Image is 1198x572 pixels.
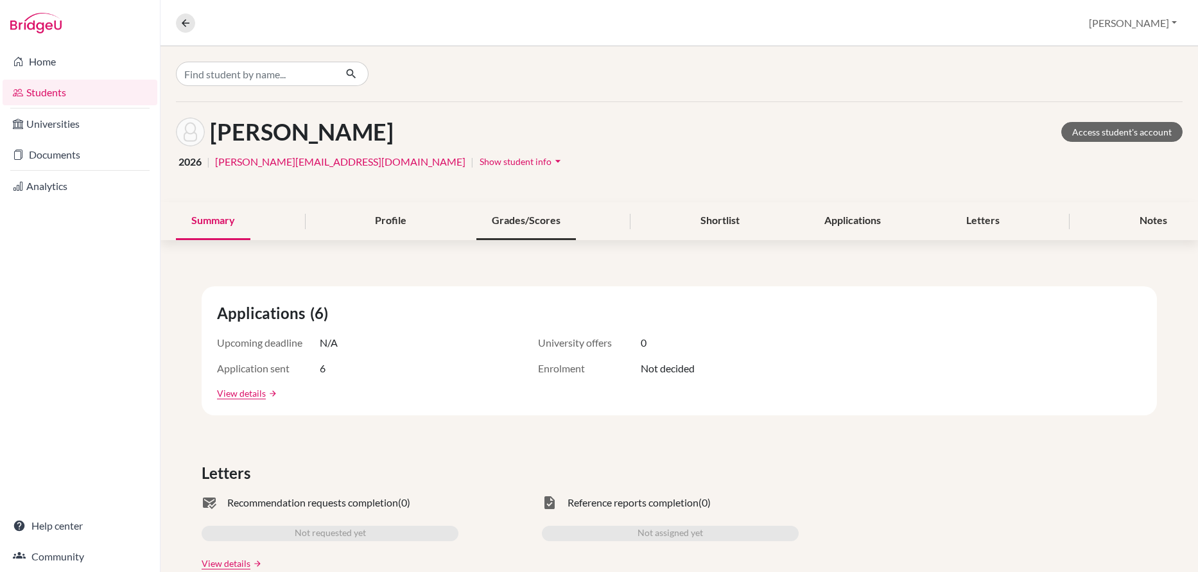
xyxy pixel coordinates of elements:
img: Rosa Rath's avatar [176,117,205,146]
div: Notes [1124,202,1183,240]
img: Bridge-U [10,13,62,33]
a: Home [3,49,157,74]
div: Profile [360,202,422,240]
a: arrow_forward [250,559,262,568]
span: Applications [217,302,310,325]
span: task [542,495,557,510]
h1: [PERSON_NAME] [210,118,394,146]
span: Not requested yet [295,526,366,541]
span: mark_email_read [202,495,217,510]
span: 0 [641,335,647,351]
a: arrow_forward [266,389,277,398]
a: Universities [3,111,157,137]
a: View details [217,386,266,400]
span: | [207,154,210,169]
span: (6) [310,302,333,325]
span: University offers [538,335,641,351]
div: Grades/Scores [476,202,576,240]
span: Upcoming deadline [217,335,320,351]
a: Access student's account [1061,122,1183,142]
span: Not decided [641,361,695,376]
span: | [471,154,474,169]
span: (0) [699,495,711,510]
div: Summary [176,202,250,240]
span: Show student info [480,156,551,167]
span: 2026 [178,154,202,169]
span: Not assigned yet [638,526,703,541]
a: [PERSON_NAME][EMAIL_ADDRESS][DOMAIN_NAME] [215,154,465,169]
span: Recommendation requests completion [227,495,398,510]
i: arrow_drop_down [551,155,564,168]
a: Help center [3,513,157,539]
a: Documents [3,142,157,168]
a: Students [3,80,157,105]
div: Letters [951,202,1015,240]
button: Show student infoarrow_drop_down [479,152,565,171]
span: (0) [398,495,410,510]
span: Application sent [217,361,320,376]
div: Shortlist [685,202,755,240]
div: Applications [809,202,896,240]
a: Community [3,544,157,569]
span: Letters [202,462,256,485]
span: Reference reports completion [568,495,699,510]
a: Analytics [3,173,157,199]
span: 6 [320,361,326,376]
span: Enrolment [538,361,641,376]
span: N/A [320,335,338,351]
input: Find student by name... [176,62,335,86]
button: [PERSON_NAME] [1083,11,1183,35]
a: View details [202,557,250,570]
